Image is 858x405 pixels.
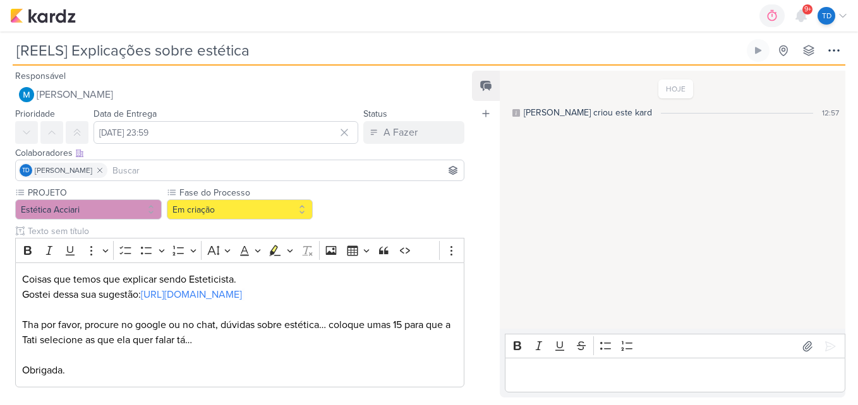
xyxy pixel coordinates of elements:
p: Tha por favor, procure no google ou no chat, dúvidas sobre estética… coloque umas 15 para que a T... [22,317,458,348]
div: Thais de carvalho [818,7,835,25]
label: Fase do Processo [178,186,313,199]
button: Estética Acciari [15,199,162,220]
label: Responsável [15,71,66,81]
div: Editor editing area: main [15,262,464,388]
img: kardz.app [10,8,76,23]
input: Kard Sem Título [13,39,744,62]
label: PROJETO [27,186,162,199]
p: Td [822,10,831,21]
label: Data de Entrega [94,109,157,119]
div: Thais de carvalho [20,164,32,177]
button: Em criação [167,199,313,220]
input: Buscar [110,163,461,178]
div: Ligar relógio [753,45,763,56]
p: Td [22,168,30,174]
div: [PERSON_NAME] criou este kard [524,106,652,119]
div: Colaboradores [15,146,464,160]
p: Coisas que temos que explicar sendo Esteticista. Gostei dessa sua sugestão: [22,272,458,302]
label: Status [363,109,387,119]
img: MARIANA MIRANDA [19,87,34,102]
div: Editor toolbar [505,334,845,358]
div: A Fazer [384,125,418,140]
div: Editor editing area: main [505,358,845,392]
button: [PERSON_NAME] [15,83,464,106]
div: 12:57 [822,107,839,119]
input: Texto sem título [25,225,464,238]
label: Prioridade [15,109,55,119]
span: [PERSON_NAME] [35,165,92,176]
button: A Fazer [363,121,464,144]
p: Obrigada. [22,363,458,378]
span: [PERSON_NAME] [37,87,113,102]
div: Editor toolbar [15,238,464,262]
span: 9+ [804,4,811,15]
input: Select a date [94,121,358,144]
a: [URL][DOMAIN_NAME] [141,288,242,301]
